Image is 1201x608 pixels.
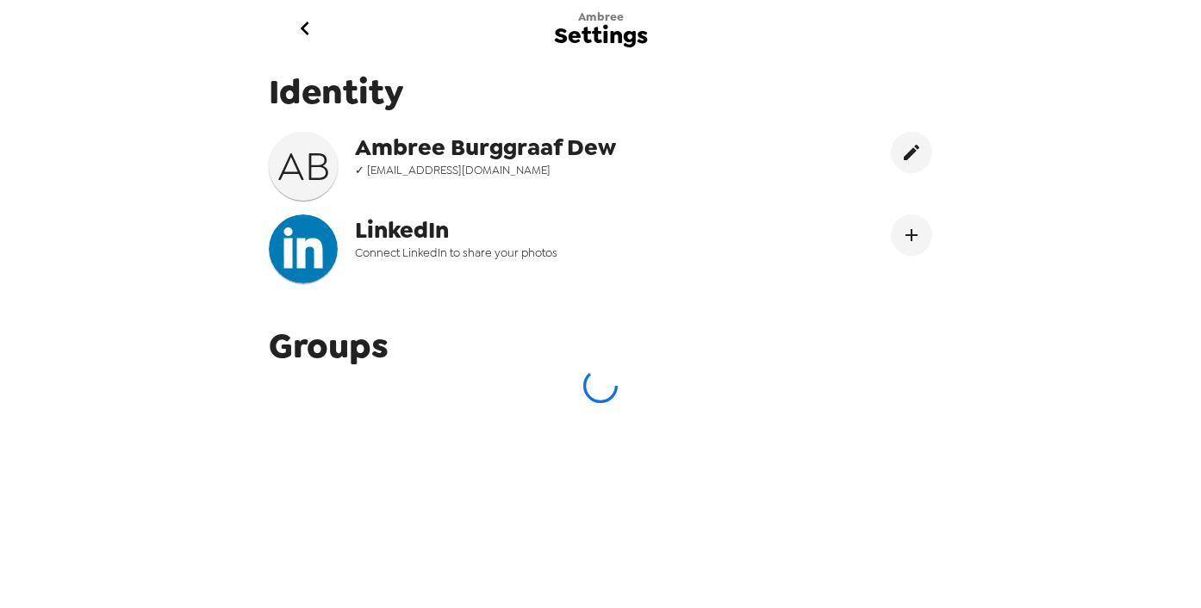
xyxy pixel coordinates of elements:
span: ✓ [EMAIL_ADDRESS][DOMAIN_NAME] [355,163,703,177]
h3: A B [269,142,338,190]
button: edit [891,132,932,173]
span: Connect LinkedIn to share your photos [355,245,703,260]
span: Ambree [578,9,624,24]
button: Connect LinekdIn [891,214,932,256]
span: Identity [269,69,932,115]
span: Groups [269,323,389,369]
span: Settings [554,24,648,47]
span: LinkedIn [355,214,703,245]
span: Ambree Burggraaf Dew [355,132,703,163]
img: headshotImg [269,214,338,283]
